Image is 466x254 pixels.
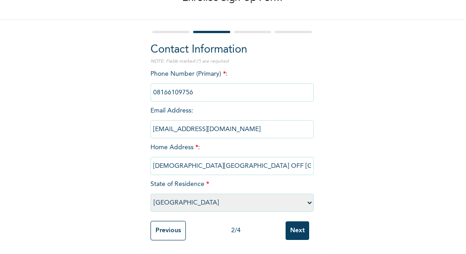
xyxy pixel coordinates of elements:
[150,58,314,65] p: NOTE: Fields marked (*) are required
[150,157,314,175] input: Enter home address
[286,221,309,240] input: Next
[150,107,314,132] span: Email Address :
[150,144,314,169] span: Home Address :
[186,226,286,235] div: 2 / 4
[150,71,314,96] span: Phone Number (Primary) :
[150,181,314,206] span: State of Residence
[150,221,186,240] input: Previous
[150,83,314,102] input: Enter Primary Phone Number
[150,42,314,58] h2: Contact Information
[150,120,314,138] input: Enter email Address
